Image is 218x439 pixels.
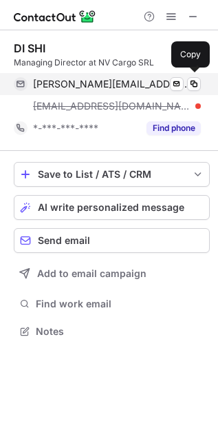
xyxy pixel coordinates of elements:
div: Managing Director at NV Cargo SRL [14,57,210,69]
span: Find work email [36,298,204,310]
span: [PERSON_NAME][EMAIL_ADDRESS][DOMAIN_NAME] [33,78,190,90]
span: Notes [36,325,204,338]
button: Find work email [14,294,210,314]
button: AI write personalized message [14,195,210,220]
button: save-profile-one-click [14,162,210,187]
span: [EMAIL_ADDRESS][DOMAIN_NAME] [33,100,190,112]
button: Notes [14,322,210,341]
span: Add to email campaign [37,268,146,279]
button: Send email [14,228,210,253]
img: ContactOut v5.3.10 [14,8,96,25]
span: Send email [38,235,90,246]
div: Save to List / ATS / CRM [38,169,186,180]
button: Reveal Button [146,121,201,135]
button: Add to email campaign [14,261,210,286]
div: DI SHI [14,41,45,55]
span: AI write personalized message [38,202,184,213]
